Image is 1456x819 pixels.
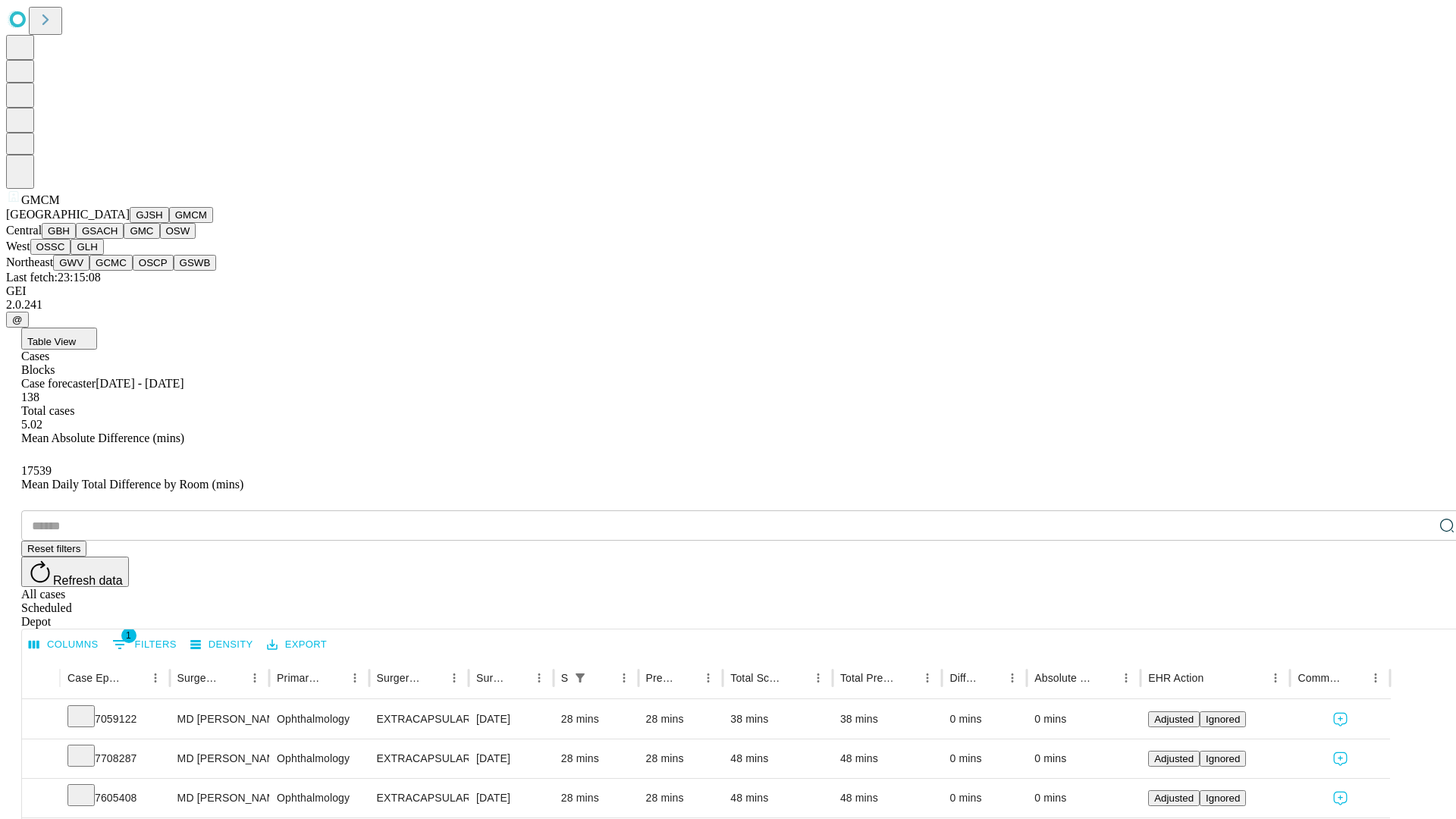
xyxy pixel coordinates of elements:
[1344,667,1365,689] button: Sort
[12,314,23,325] span: @
[1206,792,1240,804] span: Ignored
[646,672,676,684] div: Predicted In Room Duration
[529,667,550,689] button: Menu
[808,667,829,689] button: Menu
[30,786,52,812] button: Expand
[344,667,366,689] button: Menu
[53,255,89,271] button: GWV
[377,779,461,817] div: EXTRACAPSULAR CATARACT REMOVAL WITH [MEDICAL_DATA]
[377,739,461,778] div: EXTRACAPSULAR CATARACT REMOVAL WITH [MEDICAL_DATA]
[949,700,1019,739] div: 0 mins
[67,672,122,684] div: Case Epic Id
[71,239,103,255] button: GLH
[6,284,1450,298] div: GEI
[561,672,568,684] div: Scheduled In Room Duration
[507,667,529,689] button: Sort
[96,377,184,390] span: [DATE] - [DATE]
[1148,711,1200,727] button: Adjusted
[76,223,124,239] button: GSACH
[613,667,635,689] button: Menu
[277,672,321,684] div: Primary Service
[277,779,361,817] div: Ophthalmology
[6,208,130,221] span: [GEOGRAPHIC_DATA]
[1034,672,1093,684] div: Absolute Difference
[1034,700,1133,739] div: 0 mins
[377,700,461,739] div: EXTRACAPSULAR CATARACT REMOVAL WITH [MEDICAL_DATA]
[323,667,344,689] button: Sort
[25,633,102,657] button: Select columns
[377,672,421,684] div: Surgery Name
[263,633,331,657] button: Export
[108,632,180,657] button: Show filters
[1205,667,1226,689] button: Sort
[27,543,80,554] span: Reset filters
[21,377,96,390] span: Case forecaster
[177,700,262,739] div: MD [PERSON_NAME]
[981,667,1002,689] button: Sort
[42,223,76,239] button: GBH
[67,700,162,739] div: 7059122
[27,336,76,347] span: Table View
[223,667,244,689] button: Sort
[244,667,265,689] button: Menu
[145,667,166,689] button: Menu
[30,746,52,773] button: Expand
[476,739,546,778] div: [DATE]
[277,700,361,739] div: Ophthalmology
[1034,779,1133,817] div: 0 mins
[6,312,29,328] button: @
[1148,790,1200,806] button: Adjusted
[1298,672,1341,684] div: Comments
[646,739,716,778] div: 28 mins
[1200,790,1246,806] button: Ignored
[21,193,60,206] span: GMCM
[53,574,123,587] span: Refresh data
[21,418,42,431] span: 5.02
[6,240,30,253] span: West
[1365,667,1386,689] button: Menu
[21,464,52,477] span: 17539
[177,672,221,684] div: Surgeon Name
[1200,751,1246,767] button: Ignored
[561,779,631,817] div: 28 mins
[21,328,97,350] button: Table View
[1094,667,1116,689] button: Sort
[917,667,938,689] button: Menu
[1148,751,1200,767] button: Adjusted
[896,667,917,689] button: Sort
[570,667,591,689] button: Show filters
[6,256,53,268] span: Northeast
[730,779,825,817] div: 48 mins
[30,707,52,733] button: Expand
[21,431,184,444] span: Mean Absolute Difference (mins)
[89,255,133,271] button: GCMC
[21,404,74,417] span: Total cases
[124,667,145,689] button: Sort
[1206,753,1240,764] span: Ignored
[6,298,1450,312] div: 2.0.241
[476,700,546,739] div: [DATE]
[21,541,86,557] button: Reset filters
[133,255,174,271] button: OSCP
[169,207,213,223] button: GMCM
[840,779,935,817] div: 48 mins
[67,739,162,778] div: 7708287
[949,672,979,684] div: Difference
[1265,667,1286,689] button: Menu
[676,667,698,689] button: Sort
[1002,667,1023,689] button: Menu
[6,271,101,284] span: Last fetch: 23:15:08
[646,700,716,739] div: 28 mins
[177,779,262,817] div: MD [PERSON_NAME]
[124,223,159,239] button: GMC
[646,779,716,817] div: 28 mins
[1034,739,1133,778] div: 0 mins
[121,628,136,643] span: 1
[21,557,129,587] button: Refresh data
[1154,753,1194,764] span: Adjusted
[30,239,71,255] button: OSSC
[160,223,196,239] button: OSW
[1154,792,1194,804] span: Adjusted
[1200,711,1246,727] button: Ignored
[476,779,546,817] div: [DATE]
